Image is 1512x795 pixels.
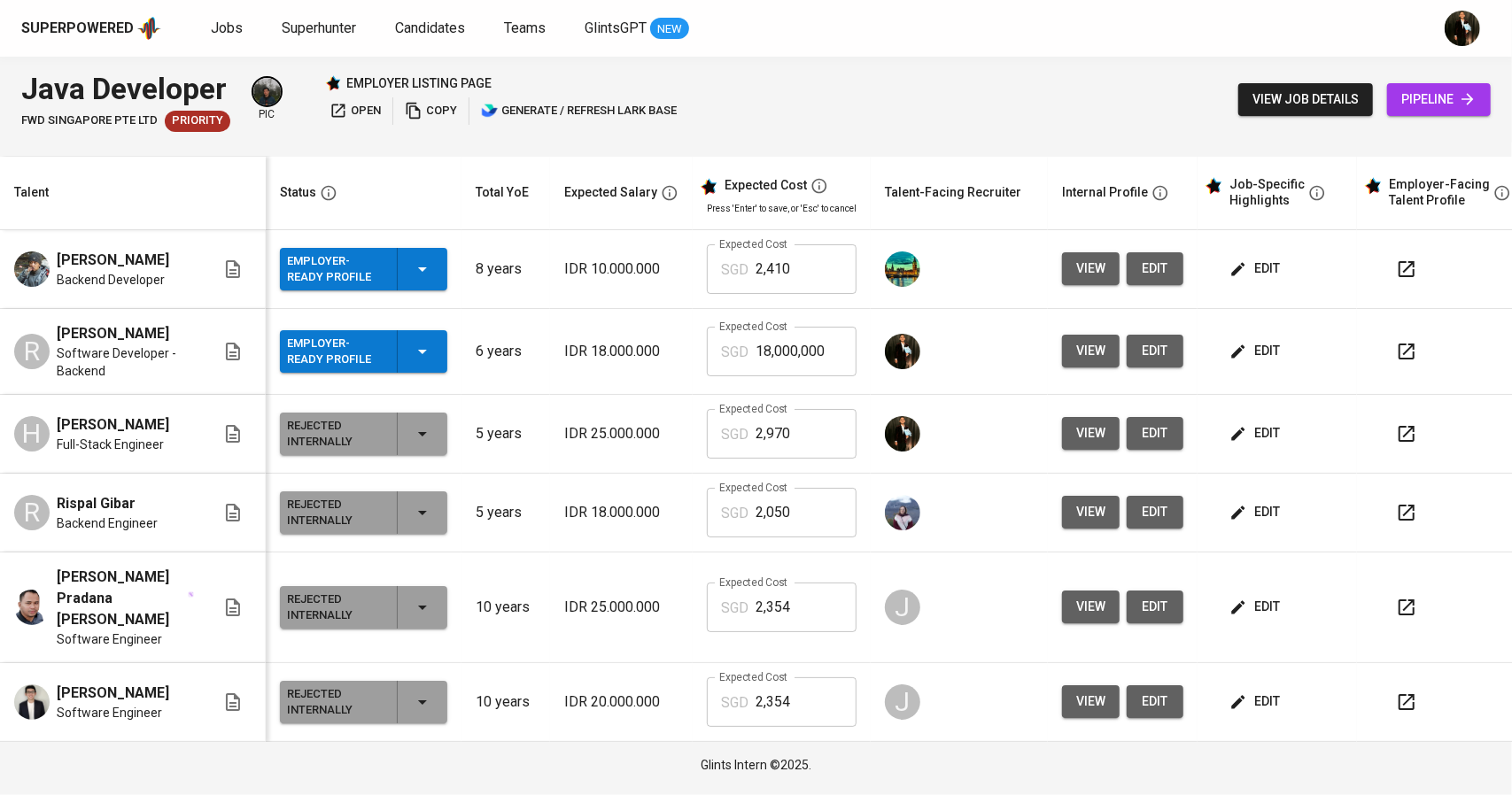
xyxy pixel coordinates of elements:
button: open [325,97,385,125]
span: Teams [504,19,546,36]
p: 10 years [476,691,536,713]
div: Rejected Internally [287,493,383,532]
a: Superhunter [282,18,360,40]
a: Teams [504,18,549,40]
img: ridlo@glints.com [885,416,920,452]
span: view job details [1252,89,1359,111]
button: view [1062,685,1120,718]
img: Devin Pradana Rachman [14,590,50,625]
div: Employer-Ready Profile [287,250,383,289]
button: edit [1127,335,1183,367]
span: Full-Stack Engineer [57,436,164,453]
p: Press 'Enter' to save, or 'Esc' to cancel [707,202,857,215]
button: view [1062,252,1120,285]
button: edit [1226,252,1287,285]
div: Expected Salary [564,181,657,204]
a: GlintsGPT NEW [585,18,689,40]
button: Rejected Internally [280,586,447,629]
span: edit [1141,501,1169,523]
span: Software Engineer [57,704,162,722]
span: Superhunter [282,19,356,36]
div: Expected Cost [725,178,807,194]
span: view [1076,340,1105,362]
img: glints_star.svg [1205,177,1222,195]
p: SGD [721,259,748,281]
button: edit [1226,590,1287,623]
img: lark [481,102,499,120]
button: edit [1127,685,1183,718]
p: 8 years [476,259,536,280]
a: Superpoweredapp logo [21,15,161,42]
span: Software Developer - Backend [57,344,194,380]
span: edit [1141,340,1169,362]
button: view [1062,417,1120,450]
span: edit [1233,422,1280,444]
div: Employer-Facing Talent Profile [1389,177,1490,208]
a: Candidates [395,18,469,40]
img: glints_star.svg [700,178,717,196]
div: Rejected Internally [287,414,383,453]
span: GlintsGPT [585,19,647,36]
p: 5 years [476,423,536,444]
span: edit [1233,258,1280,280]
p: SGD [721,692,748,714]
div: New Job received from Demand Team [165,111,230,132]
a: edit [1127,496,1183,529]
div: Internal Profile [1062,181,1148,204]
div: H [14,416,50,452]
span: Backend Engineer [57,514,158,532]
span: pipeline [1401,89,1477,111]
img: glints_star.svg [1364,177,1382,195]
span: edit [1141,422,1169,444]
p: 10 years [476,597,536,618]
div: R [14,334,50,369]
p: employer listing page [346,74,492,92]
a: edit [1127,590,1183,623]
div: Java Developer [21,67,230,111]
button: edit [1226,496,1287,529]
button: view [1062,335,1120,367]
span: edit [1233,691,1280,713]
div: J [885,684,920,720]
p: SGD [721,424,748,445]
button: Employer-Ready Profile [280,248,447,290]
span: open [330,101,381,121]
span: edit [1233,501,1280,523]
span: edit [1233,596,1280,618]
p: SGD [721,503,748,524]
button: copy [400,97,461,125]
span: view [1076,422,1105,444]
button: view [1062,496,1120,529]
span: [PERSON_NAME] Pradana [PERSON_NAME] [57,567,186,630]
button: edit [1226,335,1287,367]
p: IDR 25.000.000 [564,597,678,618]
img: magic_wand.svg [188,591,194,598]
div: Total YoE [476,181,529,204]
button: edit [1226,685,1287,718]
p: IDR 10.000.000 [564,259,678,280]
p: 5 years [476,502,536,523]
button: edit [1127,417,1183,450]
button: view [1062,590,1120,623]
div: Talent-Facing Recruiter [885,181,1021,204]
img: Dwi Ardi Irawan [14,684,50,720]
p: IDR 25.000.000 [564,423,678,444]
span: view [1076,258,1105,280]
p: IDR 20.000.000 [564,691,678,713]
span: [PERSON_NAME] [57,683,169,704]
a: Jobs [211,18,246,40]
img: Ilyan Ditama [14,251,50,287]
a: edit [1127,252,1183,285]
span: edit [1233,340,1280,362]
img: a5d44b89-0c59-4c54-99d0-a63b29d42bd3.jpg [885,251,920,287]
span: view [1076,596,1105,618]
p: IDR 18.000.000 [564,502,678,523]
span: [PERSON_NAME] [57,414,169,436]
span: view [1076,501,1105,523]
img: ridlo@glints.com [1445,11,1480,46]
div: Superpowered [21,19,134,39]
img: Glints Star [325,75,341,91]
